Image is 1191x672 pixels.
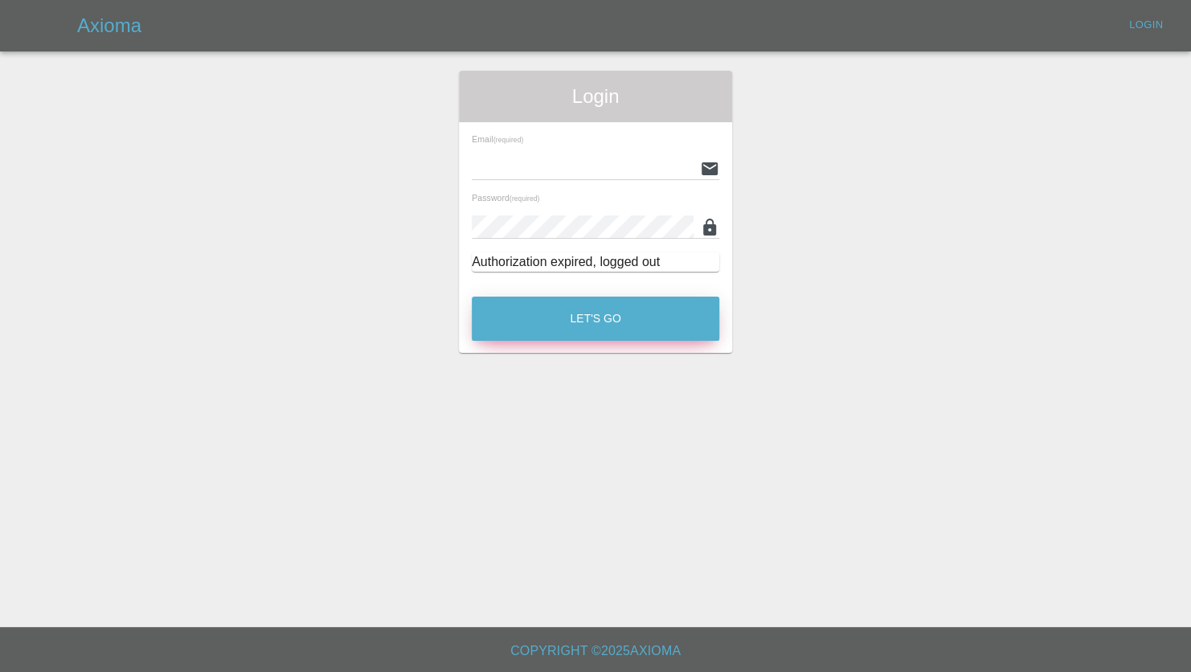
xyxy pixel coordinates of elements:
span: Email [472,134,523,144]
small: (required) [493,137,523,144]
h5: Axioma [77,13,141,39]
div: Authorization expired, logged out [472,252,719,272]
a: Login [1120,13,1172,38]
span: Login [472,84,719,109]
small: (required) [510,195,539,203]
h6: Copyright © 2025 Axioma [13,640,1178,662]
span: Password [472,193,539,203]
button: Let's Go [472,297,719,341]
